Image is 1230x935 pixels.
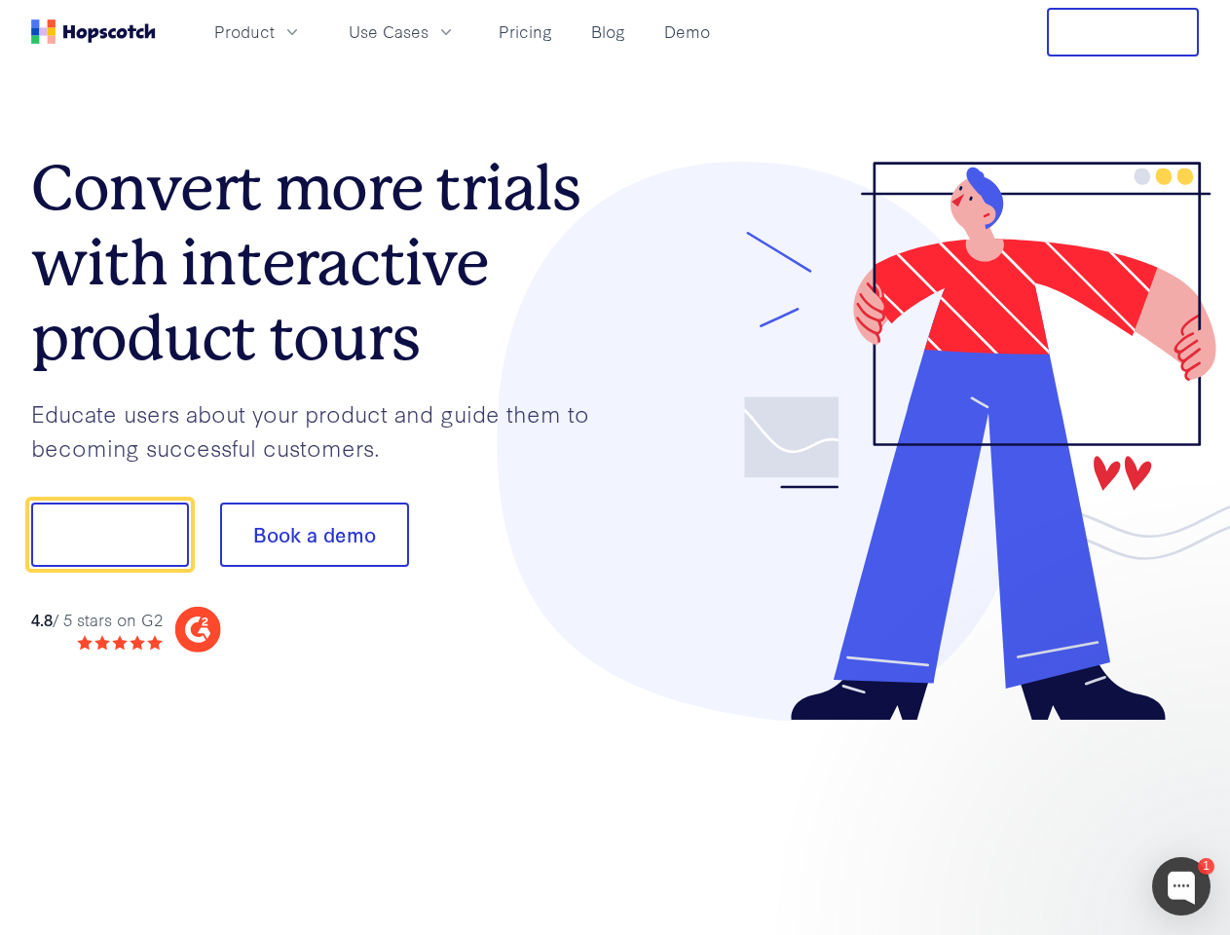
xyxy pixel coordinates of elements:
button: Product [203,16,314,48]
div: 1 [1198,858,1214,875]
h1: Convert more trials with interactive product tours [31,151,615,375]
a: Blog [583,16,633,48]
p: Educate users about your product and guide them to becoming successful customers. [31,396,615,464]
a: Pricing [491,16,560,48]
a: Demo [656,16,718,48]
button: Free Trial [1047,8,1199,56]
button: Show me! [31,503,189,567]
button: Book a demo [220,503,409,567]
strong: 4.8 [31,608,53,630]
button: Use Cases [337,16,467,48]
div: / 5 stars on G2 [31,608,163,632]
span: Product [214,19,275,44]
span: Use Cases [349,19,429,44]
a: Home [31,19,156,44]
